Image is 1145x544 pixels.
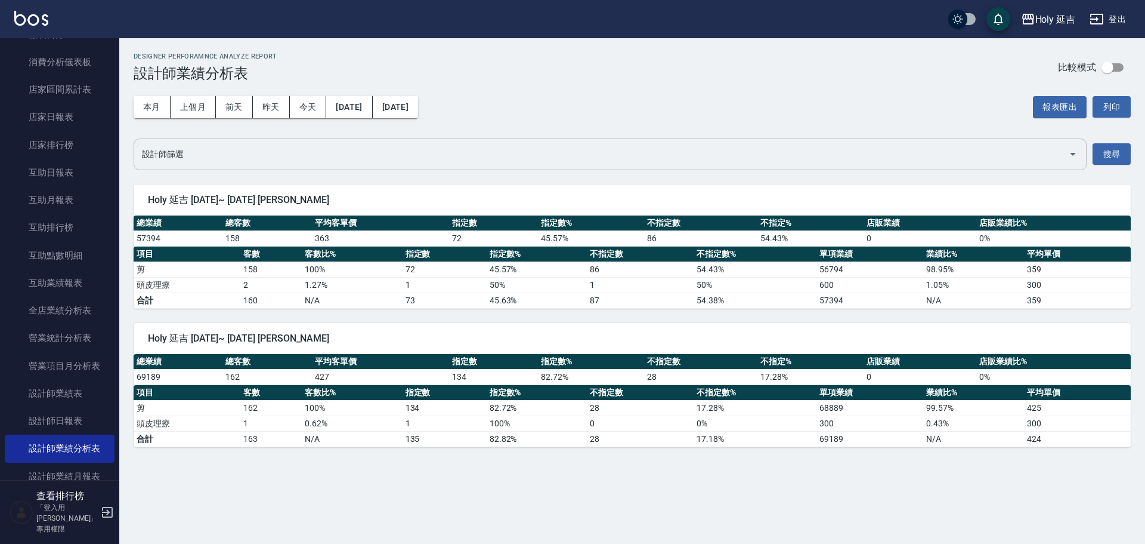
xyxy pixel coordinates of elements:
td: 1.27 % [302,277,402,293]
th: 客數比% [302,247,402,262]
td: 363 [312,230,449,246]
td: 2 [240,277,302,293]
th: 不指定數 [587,247,694,262]
td: 359 [1024,293,1131,308]
th: 平均單價 [1024,247,1131,262]
span: Holy 延吉 [DATE]~ [DATE] [PERSON_NAME] [148,333,1116,345]
td: 300 [1024,416,1131,431]
th: 平均單價 [1024,385,1131,401]
td: 28 [644,369,757,385]
th: 店販業績 [864,354,977,370]
input: 選擇設計師 [139,144,1063,165]
td: 99.57 % [923,400,1023,416]
button: 上個月 [171,96,216,118]
th: 項目 [134,385,240,401]
a: 營業統計分析表 [5,324,114,352]
a: 互助業績報表 [5,269,114,297]
th: 指定數% [538,354,644,370]
td: 54.43 % [757,230,864,246]
td: 162 [240,400,302,416]
th: 客數 [240,385,302,401]
table: a dense table [134,216,1131,247]
td: 0.62 % [302,416,402,431]
th: 總客數 [222,216,311,231]
button: Holy 延吉 [1016,7,1081,32]
td: 424 [1024,431,1131,447]
th: 客數 [240,247,302,262]
td: 合計 [134,293,240,308]
img: Logo [14,11,48,26]
td: 頭皮理療 [134,416,240,431]
td: 1 [587,277,694,293]
th: 平均客單價 [312,354,449,370]
button: 登出 [1085,8,1131,30]
th: 總業績 [134,216,222,231]
th: 店販業績比% [976,216,1131,231]
td: 54.43 % [694,262,816,277]
th: 不指定數 [644,354,757,370]
a: 店家日報表 [5,103,114,131]
td: 72 [449,230,538,246]
td: 600 [816,277,923,293]
th: 業績比% [923,385,1023,401]
td: 1 [403,416,487,431]
a: 消費分析儀表板 [5,48,114,76]
button: Open [1063,145,1082,164]
a: 設計師業績月報表 [5,463,114,490]
td: 134 [403,400,487,416]
td: 82.72 % [538,369,644,385]
td: 158 [240,262,302,277]
a: 設計師業績表 [5,380,114,407]
td: 56794 [816,262,923,277]
td: 57394 [816,293,923,308]
button: 昨天 [253,96,290,118]
table: a dense table [134,385,1131,447]
td: 54.38% [694,293,816,308]
a: 互助日報表 [5,159,114,186]
button: 今天 [290,96,327,118]
td: 98.95 % [923,262,1023,277]
a: 全店業績分析表 [5,297,114,324]
th: 指定數 [449,216,538,231]
th: 不指定數 [644,216,757,231]
td: 100 % [487,416,587,431]
td: 17.28 % [694,400,816,416]
td: 45.57 % [487,262,587,277]
td: 359 [1024,262,1131,277]
a: 設計師日報表 [5,407,114,435]
button: [DATE] [326,96,372,118]
td: 45.63% [487,293,587,308]
td: 100 % [302,262,402,277]
th: 指定數% [487,385,587,401]
th: 指定數 [403,385,487,401]
p: 「登入用[PERSON_NAME]」專用權限 [36,502,97,534]
td: 45.57 % [538,230,644,246]
td: 28 [587,400,694,416]
td: 1 [403,277,487,293]
td: 163 [240,431,302,447]
button: 前天 [216,96,253,118]
th: 項目 [134,247,240,262]
th: 不指定數% [694,385,816,401]
td: 134 [449,369,538,385]
td: 50 % [694,277,816,293]
th: 店販業績 [864,216,977,231]
td: N/A [302,431,402,447]
th: 不指定數 [587,385,694,401]
td: 82.82% [487,431,587,447]
td: 69189 [816,431,923,447]
td: 1 [240,416,302,431]
button: 列印 [1093,96,1131,118]
button: 報表匯出 [1033,96,1087,118]
h2: Designer Perforamnce Analyze Report [134,53,277,60]
table: a dense table [134,354,1131,385]
th: 單項業績 [816,247,923,262]
td: 0.43 % [923,416,1023,431]
td: 69189 [134,369,222,385]
td: N/A [302,293,402,308]
td: 162 [222,369,311,385]
th: 單項業績 [816,385,923,401]
td: 57394 [134,230,222,246]
a: 店家排行榜 [5,131,114,159]
th: 平均客單價 [312,216,449,231]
